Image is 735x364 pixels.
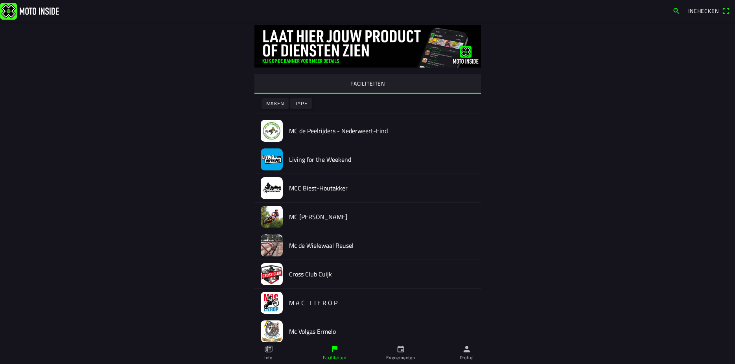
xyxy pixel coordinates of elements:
h2: MCC Biest-Houtakker [289,185,475,192]
ion-label: Info [264,354,272,361]
h2: Mc de Wielewaal Reusel [289,242,475,249]
h2: Living for the Weekend [289,156,475,163]
h2: MC [PERSON_NAME] [289,213,475,221]
img: gq2TelBLMmpi4fWFHNg00ygdNTGbkoIX0dQjbKR7.jpg [254,25,481,68]
img: sCleOuLcZu0uXzcCJj7MbjlmDPuiK8LwTvsfTPE1.png [261,292,283,314]
img: aAdPnaJ0eM91CyR0W3EJwaucQemX36SUl3ujApoD.jpeg [261,120,283,142]
ion-label: Profiel [460,354,474,361]
ion-icon: paper [264,345,273,353]
ion-icon: calendar [396,345,405,353]
img: vKiD6aWk1KGCV7kxOazT7ShHwSDtaq6zenDXxJPe.jpeg [261,263,283,285]
a: search [669,5,684,17]
h2: Cross Club Cuijk [289,271,475,278]
img: iSUQscf9i1joESlnIyEiMfogXz7Bc5tjPeDLpnIM.jpeg [261,148,283,170]
ion-button: Type [290,98,312,109]
ion-segment-button: FACILITEITEN [254,74,481,94]
span: Inchecken [688,7,719,15]
ion-label: Faciliteiten [323,354,346,361]
ion-text: Maken [266,101,284,106]
ion-icon: flag [330,345,339,353]
img: OVnFQxerog5cC59gt7GlBiORcCq4WNUAybko3va6.jpeg [261,206,283,228]
h2: Mc Volgas Ermelo [289,328,475,335]
ion-icon: person [462,345,471,353]
ion-label: Evenementen [386,354,415,361]
a: Incheckenqr scanner [684,5,733,17]
img: blYthksgOceLkNu2ej2JKmd89r2Pk2JqgKxchyE3.jpg [261,177,283,199]
h2: MC de Peelrijders - Nederweert-Eind [289,127,475,135]
h2: M A C L I E R O P [289,299,475,307]
img: YWMvcvOLWY37agttpRZJaAs8ZAiLaNCKac4Ftzsi.jpeg [261,234,283,256]
img: fZaLbSkDvnr1C4GUSZfQfuKvSpE6MliCMoEx3pMa.jpg [261,320,283,342]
